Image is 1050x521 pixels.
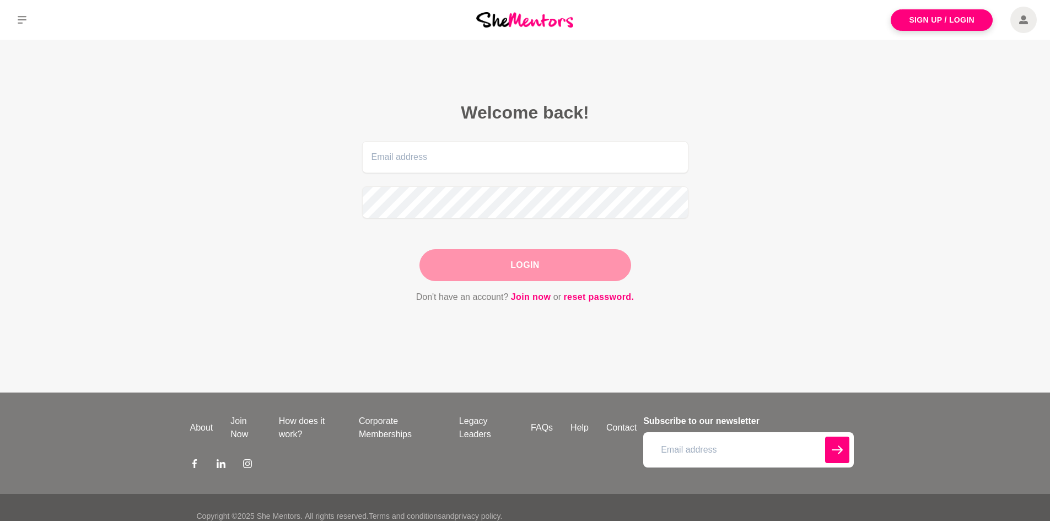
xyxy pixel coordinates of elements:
a: LinkedIn [217,459,225,472]
img: She Mentors Logo [476,12,573,27]
input: Email address [362,141,688,173]
input: Email address [643,432,853,468]
a: privacy policy [455,512,500,520]
a: Facebook [190,459,199,472]
p: Don't have an account? or [362,290,688,304]
a: FAQs [522,421,562,434]
h2: Welcome back! [362,101,688,123]
a: Join now [511,290,551,304]
a: How does it work? [270,415,350,441]
a: Help [562,421,597,434]
a: Corporate Memberships [350,415,450,441]
a: Terms and conditions [369,512,441,520]
a: About [181,421,222,434]
a: Join Now [222,415,270,441]
a: Instagram [243,459,252,472]
a: reset password. [563,290,634,304]
a: Legacy Leaders [450,415,522,441]
a: Contact [597,421,645,434]
h4: Subscribe to our newsletter [643,415,853,428]
a: Sign Up / Login [891,9,993,31]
